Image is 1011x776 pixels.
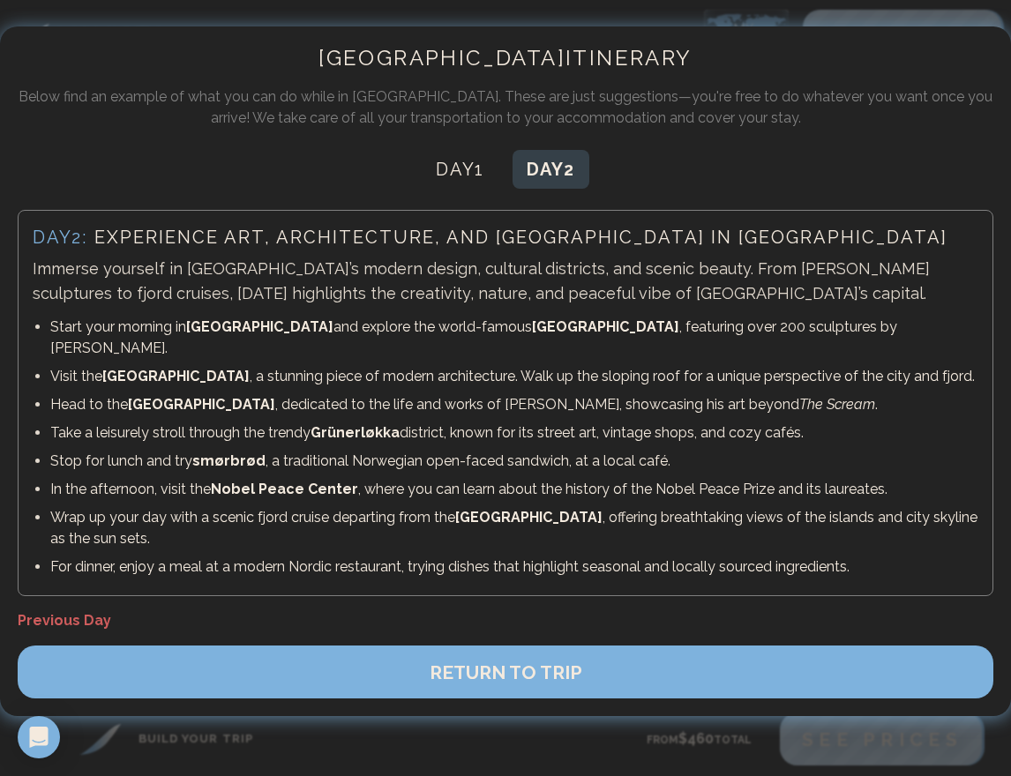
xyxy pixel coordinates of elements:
strong: [GEOGRAPHIC_DATA] [128,396,275,413]
strong: smørbrød [192,452,266,469]
button: Previous Day [18,610,111,631]
p: Stop for lunch and try , a traditional Norwegian open-faced sandwich, at a local café. [50,451,978,472]
em: The Scream [799,396,875,413]
span: Day 2 : [33,227,87,248]
div: Open Intercom Messenger [18,716,60,758]
p: Immerse yourself in [GEOGRAPHIC_DATA]’s modern design, cultural districts, and scenic beauty. Fro... [33,257,978,306]
p: Visit the , a stunning piece of modern architecture. Walk up the sloping roof for a unique perspe... [50,366,978,387]
h2: [GEOGRAPHIC_DATA] Itinerary [18,44,993,72]
strong: [GEOGRAPHIC_DATA] [532,318,679,335]
button: RETURN TO TRIP [18,645,993,698]
button: Day1 [422,150,498,189]
strong: [GEOGRAPHIC_DATA] [455,509,603,526]
p: Below find an example of what you can do while in [GEOGRAPHIC_DATA] . These are just suggestions—... [18,86,993,129]
span: RETURN TO TRIP [430,661,582,683]
p: Start your morning in and explore the world-famous , featuring over 200 sculptures by [PERSON_NAME]. [50,317,978,359]
h3: Experience Art, Architecture, and [GEOGRAPHIC_DATA] in [GEOGRAPHIC_DATA] [33,225,978,250]
strong: Grünerløkka [311,424,400,441]
strong: [GEOGRAPHIC_DATA] [186,318,333,335]
p: Head to the , dedicated to the life and works of [PERSON_NAME], showcasing his art beyond . [50,394,978,415]
button: Day2 [513,150,589,189]
strong: [GEOGRAPHIC_DATA] [102,368,250,384]
span: Previous Day [18,612,111,629]
p: For dinner, enjoy a meal at a modern Nordic restaurant, trying dishes that highlight seasonal and... [50,556,978,578]
p: Take a leisurely stroll through the trendy district, known for its street art, vintage shops, and... [50,422,978,444]
strong: Nobel Peace Center [211,481,358,497]
p: Wrap up your day with a scenic fjord cruise departing from the , offering breathtaking views of t... [50,507,978,549]
p: In the afternoon, visit the , where you can learn about the history of the Nobel Peace Prize and ... [50,479,978,500]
